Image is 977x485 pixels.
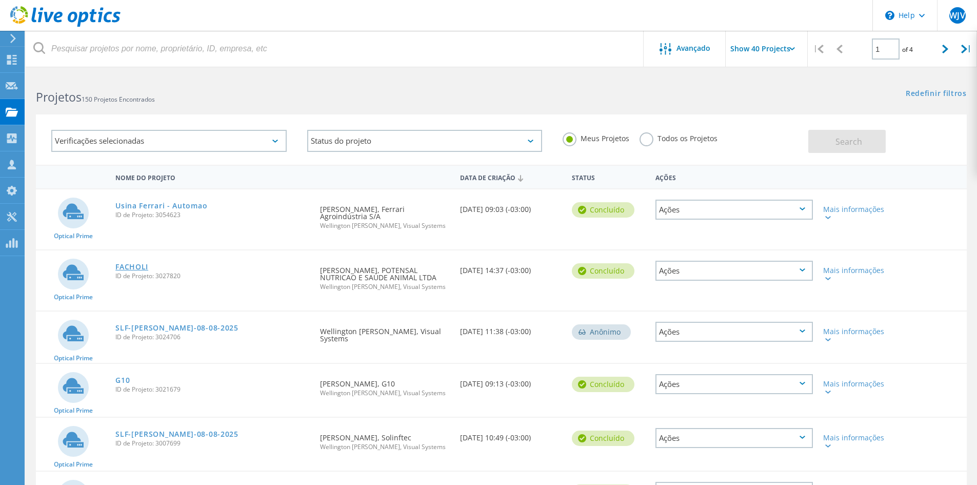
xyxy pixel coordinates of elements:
[455,364,567,398] div: [DATE] 09:13 (-03:00)
[455,312,567,345] div: [DATE] 11:38 (-03:00)
[54,408,93,414] span: Optical Prime
[572,202,634,218] div: Concluído
[54,355,93,361] span: Optical Prime
[315,250,454,300] div: [PERSON_NAME], POTENSAL NUTRICAO E SAUDE ANIMAL LTDA
[650,167,818,186] div: Ações
[26,31,644,67] input: Pesquisar projetos por nome, proprietário, ID, empresa, etc
[320,223,449,229] span: Wellington [PERSON_NAME], Visual Systems
[823,206,887,220] div: Mais informações
[956,31,977,67] div: |
[115,386,310,393] span: ID de Projeto: 3021679
[823,328,887,342] div: Mais informações
[307,130,543,152] div: Status do projeto
[115,431,238,438] a: SLF-[PERSON_NAME]-08-08-2025
[823,267,887,281] div: Mais informações
[906,90,967,99] a: Redefinir filtros
[655,428,813,448] div: Ações
[315,418,454,460] div: [PERSON_NAME], Solinftec
[823,380,887,395] div: Mais informações
[315,312,454,353] div: Wellington [PERSON_NAME], Visual Systems
[572,263,634,279] div: Concluído
[572,431,634,446] div: Concluído
[655,374,813,394] div: Ações
[315,364,454,406] div: [PERSON_NAME], G10
[320,284,449,290] span: Wellington [PERSON_NAME], Visual Systems
[655,200,813,220] div: Ações
[455,418,567,452] div: [DATE] 10:49 (-03:00)
[36,89,82,105] b: Projetos
[567,167,650,186] div: Status
[54,233,93,239] span: Optical Prime
[10,22,121,29] a: Live Optics Dashboard
[572,377,634,392] div: Concluído
[115,202,207,209] a: Usina Ferrari - Automao
[655,261,813,281] div: Ações
[640,132,717,142] label: Todos os Projetos
[885,11,894,20] svg: \n
[320,444,449,450] span: Wellington [PERSON_NAME], Visual Systems
[563,132,629,142] label: Meus Projetos
[808,130,886,153] button: Search
[455,250,567,284] div: [DATE] 14:37 (-03:00)
[320,390,449,396] span: Wellington [PERSON_NAME], Visual Systems
[54,461,93,468] span: Optical Prime
[823,434,887,449] div: Mais informações
[115,212,310,218] span: ID de Projeto: 3054623
[902,45,913,54] span: of 4
[110,167,315,186] div: Nome do Projeto
[115,377,130,384] a: G10
[808,31,829,67] div: |
[115,273,310,279] span: ID de Projeto: 3027820
[82,95,155,104] span: 150 Projetos Encontrados
[949,11,965,20] span: WJV
[455,167,567,187] div: Data de Criação
[835,136,862,147] span: Search
[115,440,310,447] span: ID de Projeto: 3007699
[676,45,710,52] span: Avançado
[54,294,93,300] span: Optical Prime
[455,189,567,223] div: [DATE] 09:03 (-03:00)
[655,322,813,342] div: Ações
[115,334,310,340] span: ID de Projeto: 3024706
[115,324,238,332] a: SLF-[PERSON_NAME]-08-08-2025
[115,263,148,270] a: FACHOLI
[51,130,287,152] div: Verificações selecionadas
[572,324,631,340] div: Anônimo
[315,189,454,239] div: [PERSON_NAME], Ferrari Agroindústria S/A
